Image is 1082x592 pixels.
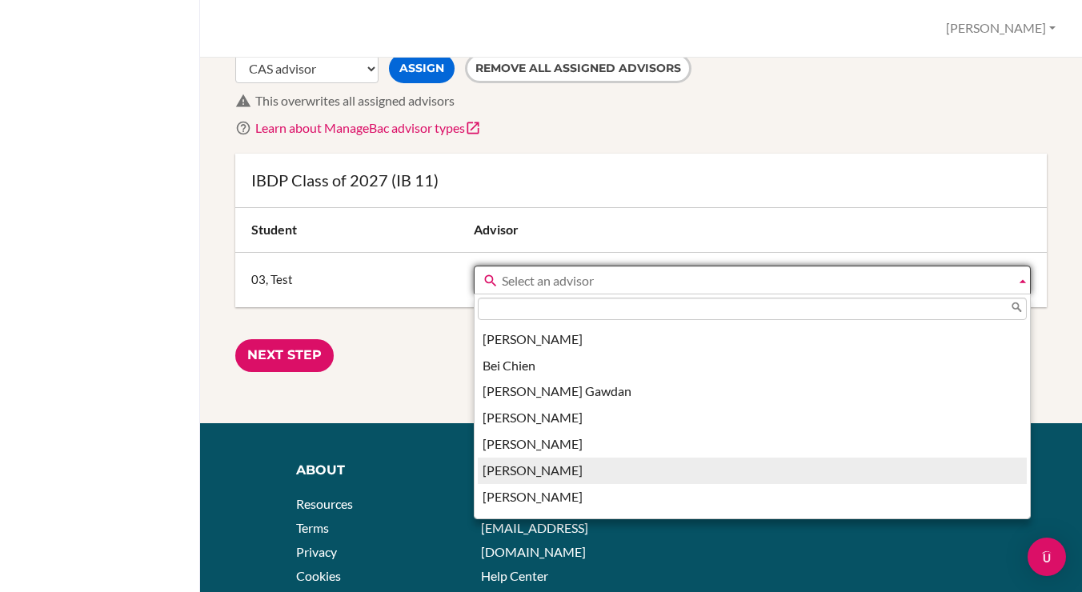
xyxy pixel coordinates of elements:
[296,568,341,583] a: Cookies
[478,378,1027,405] li: [PERSON_NAME] Gawdan
[481,496,588,558] a: Email us at [EMAIL_ADDRESS][DOMAIN_NAME]
[296,520,329,535] a: Terms
[255,92,1047,110] div: This overwrites all assigned advisors
[939,14,1063,43] button: [PERSON_NAME]
[478,458,1027,484] li: [PERSON_NAME]
[296,496,353,511] a: Resources
[478,510,1027,537] li: [PERSON_NAME]
[251,170,1031,191] h3: IBDP Class of 2027 (IB 11)
[478,405,1027,431] li: [PERSON_NAME]
[502,266,1009,295] span: Select an advisor
[235,339,334,372] input: Next Step
[1028,538,1066,576] div: Open Intercom Messenger
[478,484,1027,510] li: [PERSON_NAME]
[255,120,481,135] a: Learn about ManageBac advisor types
[465,54,691,83] button: Remove all assigned advisors
[235,252,470,307] td: 03, Test
[481,568,548,583] a: Help Center
[389,54,455,83] button: Assign
[470,208,1047,252] th: Advisor
[478,431,1027,458] li: [PERSON_NAME]
[235,208,470,252] th: Student
[296,462,456,480] div: About
[296,544,337,559] a: Privacy
[478,326,1027,353] li: [PERSON_NAME]
[478,353,1027,379] li: Bei Chien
